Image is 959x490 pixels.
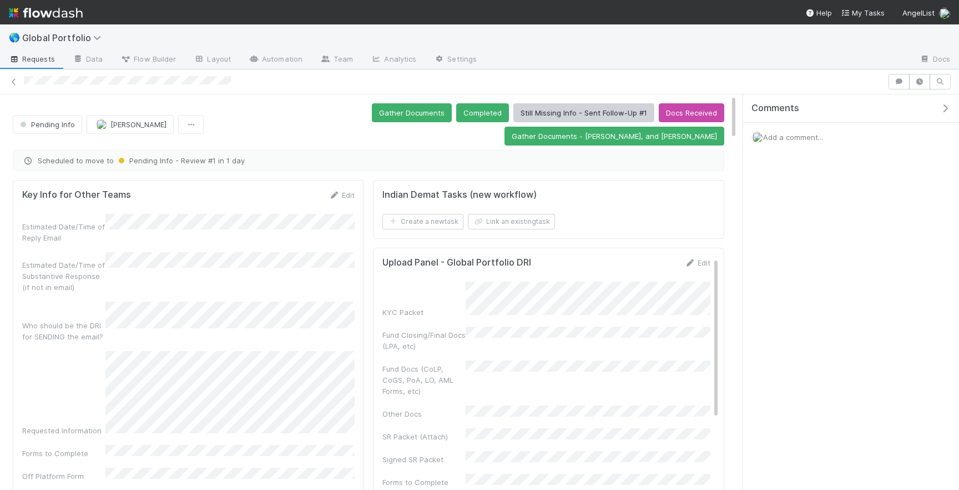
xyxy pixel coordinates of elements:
a: Edit [329,191,355,199]
a: Analytics [362,51,425,69]
a: Team [311,51,362,69]
div: Fund Docs (CoLP, CoGS, PoA, LO, AML Forms, etc) [382,363,466,397]
div: Forms to Complete [22,448,105,459]
button: Still Missing Info - Sent Follow-Up #1 [513,103,654,122]
button: Pending Info [13,115,82,134]
button: Link an existingtask [468,214,555,229]
div: Estimated Date/Time of Reply Email [22,221,105,243]
button: Completed [456,103,509,122]
img: avatar_e0ab5a02-4425-4644-8eca-231d5bcccdf4.png [939,8,950,19]
span: [PERSON_NAME] [110,120,166,129]
a: Settings [425,51,486,69]
img: logo-inverted-e16ddd16eac7371096b0.svg [9,3,83,22]
span: Requests [9,53,55,64]
span: Pending Info [18,120,75,129]
span: AngelList [902,8,935,17]
a: Data [64,51,112,69]
div: Requested Information [22,425,105,436]
span: Flow Builder [120,53,176,64]
span: Add a comment... [763,133,823,142]
span: 🌎 [9,33,20,42]
h5: Indian Demat Tasks (new workflow) [382,189,537,201]
span: Global Portfolio [22,32,107,43]
span: Pending Info - Review #1 [116,156,216,165]
a: Edit [684,258,710,267]
div: Other Docs [382,408,466,419]
div: SR Packet (Attach) [382,431,466,442]
span: My Tasks [841,8,885,17]
div: Forms to Complete [382,477,466,488]
a: Docs [911,51,959,69]
button: [PERSON_NAME] [87,115,174,134]
button: Create a newtask [382,214,463,229]
h5: Key Info for Other Teams [22,189,131,201]
span: Scheduled to move to in 1 day [22,155,715,166]
h5: Upload Panel - Global Portfolio DRI [382,257,531,268]
a: My Tasks [841,7,885,18]
button: Docs Received [659,103,724,122]
div: Estimated Date/Time of Substantive Response (if not in email) [22,259,105,293]
span: Comments [751,103,799,114]
div: Signed SR Packet [382,454,466,465]
img: avatar_e0ab5a02-4425-4644-8eca-231d5bcccdf4.png [752,132,763,143]
div: Off Platform Form [22,471,105,482]
div: Help [805,7,832,18]
button: Gather Documents [372,103,452,122]
img: avatar_e0ab5a02-4425-4644-8eca-231d5bcccdf4.png [96,119,107,130]
button: Gather Documents - [PERSON_NAME], and [PERSON_NAME] [504,127,724,146]
div: Who should be the DRI for SENDING the email? [22,320,105,342]
a: Flow Builder [112,51,185,69]
div: KYC Packet [382,307,466,318]
div: Fund Closing/Final Docs (LPA, etc) [382,329,466,352]
a: Automation [240,51,311,69]
a: Layout [185,51,240,69]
